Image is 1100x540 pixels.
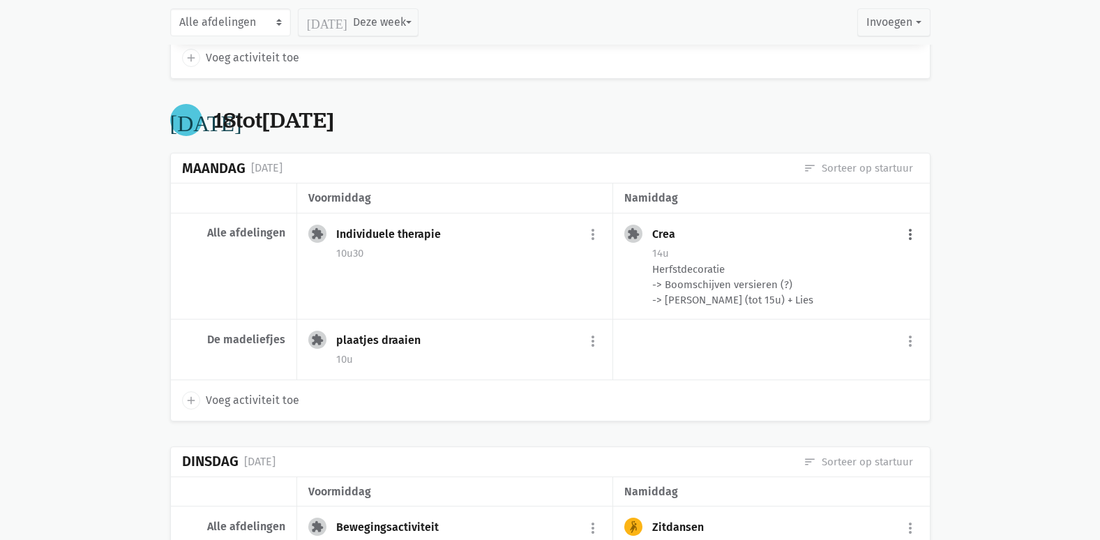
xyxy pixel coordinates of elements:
[185,394,197,407] i: add
[627,520,640,533] i: sports_handball
[206,391,299,410] span: Voeg activiteit toe
[182,520,285,534] div: Alle afdelingen
[213,107,334,133] div: tot
[652,262,918,308] div: Herfstdecoratie -> Boomschijven versieren (?) -> [PERSON_NAME] (tot 15u) + Lies
[213,105,236,135] span: 18
[182,453,239,470] div: Dinsdag
[182,391,299,410] a: add Voeg activiteit toe
[311,520,324,533] i: extension
[627,227,640,240] i: extension
[336,333,432,347] div: plaatjes draaien
[182,226,285,240] div: Alle afdelingen
[182,160,246,177] div: Maandag
[804,160,913,176] a: Sorteer op startuur
[336,247,363,260] span: 10u30
[182,333,285,347] div: De madeliefjes
[804,162,816,174] i: sort
[251,159,282,177] div: [DATE]
[624,189,918,207] div: namiddag
[336,353,353,366] span: 10u
[307,16,347,29] i: [DATE]
[244,453,276,471] div: [DATE]
[652,227,686,241] div: Crea
[336,227,452,241] div: Individuele therapie
[311,333,324,346] i: extension
[206,49,299,67] span: Voeg activiteit toe
[308,189,601,207] div: voormiddag
[804,454,913,470] a: Sorteer op startuur
[336,520,450,534] div: Bewegingsactiviteit
[185,52,197,64] i: add
[262,105,334,135] span: [DATE]
[311,227,324,240] i: extension
[182,49,299,67] a: add Voeg activiteit toe
[652,520,715,534] div: Zitdansen
[170,109,242,131] i: [DATE]
[857,8,930,36] button: Invoegen
[804,456,816,468] i: sort
[652,247,669,260] span: 14u
[298,8,419,36] button: Deze week
[308,483,601,501] div: voormiddag
[624,483,918,501] div: namiddag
